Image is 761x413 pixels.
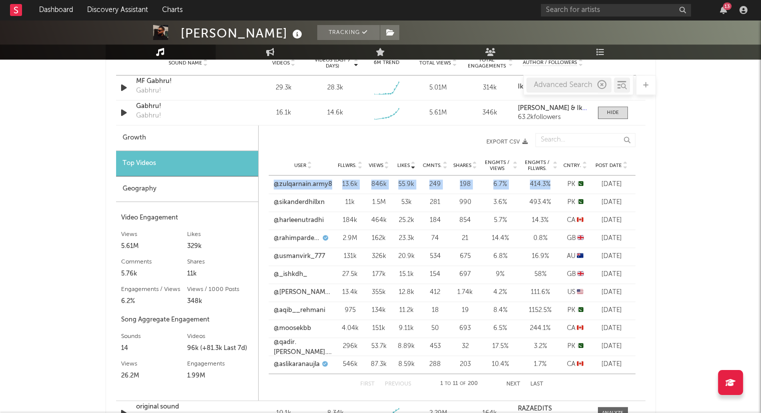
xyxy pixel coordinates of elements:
[338,341,363,351] div: 296k
[187,228,253,240] div: Likes
[136,101,241,111] a: Gabhru!
[577,307,583,313] span: 🇵🇰
[523,159,552,171] span: Engmts / Fllwrs.
[523,233,558,243] div: 0.8 %
[368,179,390,189] div: 846k
[593,197,630,207] div: [DATE]
[483,233,518,243] div: 14.4 %
[136,402,241,412] div: original sound
[593,287,630,297] div: [DATE]
[593,233,630,243] div: [DATE]
[483,197,518,207] div: 3.6 %
[368,215,390,225] div: 464k
[453,359,478,369] div: 203
[423,179,448,189] div: 249
[279,139,528,145] button: Export CSV
[453,215,478,225] div: 854
[523,359,558,369] div: 1.7 %
[415,108,461,118] div: 5.61M
[121,212,253,224] div: Video Engagement
[395,323,418,333] div: 9.11k
[272,60,290,66] span: Videos
[368,233,390,243] div: 162k
[338,197,363,207] div: 11k
[423,251,448,261] div: 534
[563,162,581,168] span: Cntry.
[116,176,258,202] div: Geography
[338,215,363,225] div: 184k
[121,256,187,268] div: Comments
[518,405,587,412] a: RAZAEDITS
[423,341,448,351] div: 453
[397,162,410,168] span: Likes
[274,215,324,225] a: @harleenutradhi
[368,269,390,279] div: 177k
[577,181,583,187] span: 🇵🇰
[274,337,333,357] a: @qadir.[PERSON_NAME].786
[121,283,187,295] div: Engagements / Views
[453,341,478,351] div: 32
[395,287,418,297] div: 12.8k
[593,179,630,189] div: [DATE]
[395,359,418,369] div: 8.59k
[395,341,418,351] div: 8.89k
[368,251,390,261] div: 326k
[363,59,410,66] div: 6M Trend
[360,381,375,387] button: First
[563,287,588,297] div: US
[593,359,630,369] div: [DATE]
[338,305,363,315] div: 975
[368,287,390,297] div: 355k
[317,25,380,40] button: Tracking
[368,341,390,351] div: 53.7k
[523,287,558,297] div: 111.6 %
[274,305,325,315] a: @aqib__rehmani
[274,323,311,333] a: @moosekbb
[395,233,418,243] div: 23.3k
[577,361,583,367] span: 🇨🇦
[483,179,518,189] div: 6.7 %
[483,251,518,261] div: 6.8 %
[395,251,418,261] div: 20.9k
[395,197,418,207] div: 53k
[453,269,478,279] div: 697
[483,323,518,333] div: 6.5 %
[327,108,343,118] div: 14.6k
[577,343,583,349] span: 🇵🇰
[338,269,363,279] div: 27.5k
[526,77,611,92] div: Advanced Search
[423,197,448,207] div: 281
[121,358,187,370] div: Views
[121,228,187,240] div: Views
[518,405,552,412] strong: RAZAEDITS
[368,323,390,333] div: 151k
[535,133,635,147] input: Search...
[577,235,584,241] span: 🇬🇧
[368,197,390,207] div: 1.5M
[187,240,253,252] div: 329k
[423,359,448,369] div: 288
[187,370,253,382] div: 1.99M
[577,325,583,331] span: 🇨🇦
[368,359,390,369] div: 87.3k
[423,269,448,279] div: 154
[563,233,588,243] div: GB
[338,287,363,297] div: 13.4k
[563,341,588,351] div: PK
[723,2,731,10] div: 13
[577,199,583,205] span: 🇵🇰
[431,378,486,390] div: 1 11 200
[121,370,187,382] div: 26.2M
[483,269,518,279] div: 9 %
[116,125,258,151] div: Growth
[577,253,583,259] span: 🇦🇺
[385,381,411,387] button: Previous
[483,359,518,369] div: 10.4 %
[563,323,588,333] div: CA
[187,342,253,354] div: 96k (+81.3k Last 7d)
[518,105,587,112] a: [PERSON_NAME] & Ikky
[720,6,727,14] button: 13
[445,381,451,386] span: to
[563,251,588,261] div: AU
[423,287,448,297] div: 412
